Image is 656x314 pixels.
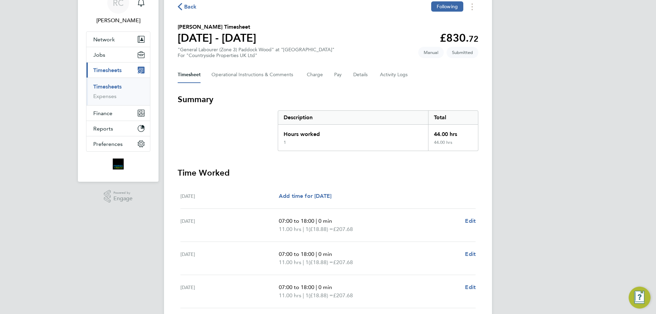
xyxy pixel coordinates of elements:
[334,67,342,83] button: Pay
[284,140,286,145] div: 1
[465,284,476,290] span: Edit
[211,67,296,83] button: Operational Instructions & Comments
[303,259,304,265] span: |
[86,47,150,62] button: Jobs
[629,287,651,309] button: Engage Resource Center
[437,3,458,10] span: Following
[184,3,197,11] span: Back
[86,78,150,105] div: Timesheets
[178,167,478,178] h3: Time Worked
[86,16,150,25] span: Robyn Clarke
[447,47,478,58] span: This timesheet is Submitted.
[428,125,478,140] div: 44.00 hrs
[305,225,309,233] span: 1
[305,258,309,267] span: 1
[279,226,301,232] span: 11.00 hrs
[465,250,476,258] a: Edit
[431,1,463,12] button: Following
[307,67,323,83] button: Charge
[465,251,476,257] span: Edit
[93,67,122,73] span: Timesheets
[86,121,150,136] button: Reports
[318,251,332,257] span: 0 min
[418,47,444,58] span: This timesheet was manually created.
[113,190,133,196] span: Powered by
[93,52,105,58] span: Jobs
[178,2,197,11] button: Back
[93,83,122,90] a: Timesheets
[440,31,478,44] app-decimal: £830.
[318,284,332,290] span: 0 min
[428,111,478,124] div: Total
[86,136,150,151] button: Preferences
[279,192,331,200] a: Add time for [DATE]
[309,226,333,232] span: (£18.88) =
[469,34,478,44] span: 72
[178,31,256,45] h1: [DATE] - [DATE]
[278,111,428,124] div: Description
[180,250,279,267] div: [DATE]
[309,292,333,299] span: (£18.88) =
[278,125,428,140] div: Hours worked
[465,217,476,225] a: Edit
[333,292,353,299] span: £207.68
[333,259,353,265] span: £207.68
[279,292,301,299] span: 11.00 hrs
[305,291,309,300] span: 1
[93,125,113,132] span: Reports
[316,284,317,290] span: |
[180,192,279,200] div: [DATE]
[318,218,332,224] span: 0 min
[178,94,478,105] h3: Summary
[309,259,333,265] span: (£18.88) =
[303,292,304,299] span: |
[380,67,409,83] button: Activity Logs
[86,32,150,47] button: Network
[353,67,369,83] button: Details
[113,196,133,202] span: Engage
[278,110,478,151] div: Summary
[86,63,150,78] button: Timesheets
[279,259,301,265] span: 11.00 hrs
[279,251,314,257] span: 07:00 to 18:00
[113,159,124,169] img: bromak-logo-retina.png
[86,159,150,169] a: Go to home page
[180,283,279,300] div: [DATE]
[93,36,115,43] span: Network
[279,193,331,199] span: Add time for [DATE]
[93,110,112,117] span: Finance
[93,141,123,147] span: Preferences
[428,140,478,151] div: 44.00 hrs
[316,218,317,224] span: |
[465,218,476,224] span: Edit
[86,106,150,121] button: Finance
[178,47,334,58] div: "General Labourer (Zone 3) Paddock Wood" at "[GEOGRAPHIC_DATA]"
[178,23,256,31] h2: [PERSON_NAME] Timesheet
[465,283,476,291] a: Edit
[279,218,314,224] span: 07:00 to 18:00
[180,217,279,233] div: [DATE]
[178,67,201,83] button: Timesheet
[333,226,353,232] span: £207.68
[279,284,314,290] span: 07:00 to 18:00
[466,1,478,12] button: Timesheets Menu
[93,93,117,99] a: Expenses
[316,251,317,257] span: |
[178,53,334,58] div: For "Countryside Properties UK Ltd"
[303,226,304,232] span: |
[104,190,133,203] a: Powered byEngage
